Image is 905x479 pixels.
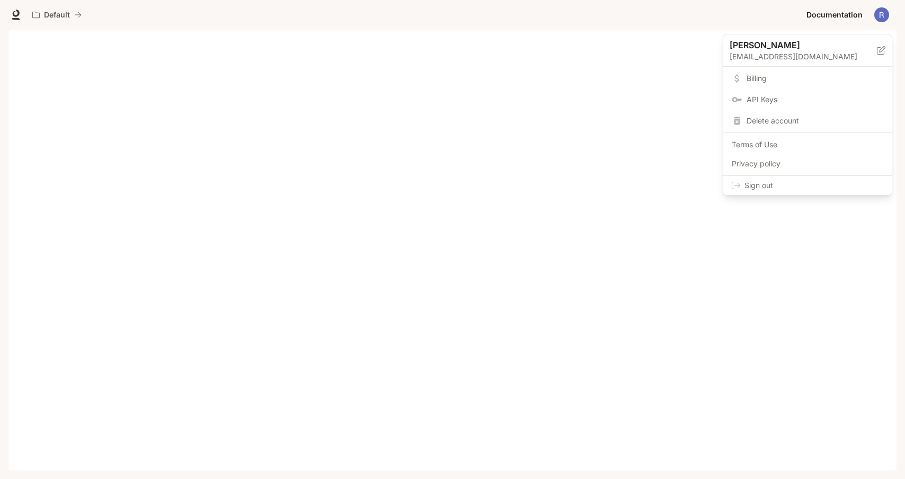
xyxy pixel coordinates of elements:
div: Sign out [723,176,892,195]
span: Terms of Use [732,139,883,150]
span: Billing [747,73,883,84]
a: Privacy policy [725,154,890,173]
p: [PERSON_NAME] [730,39,860,51]
a: Terms of Use [725,135,890,154]
p: [EMAIL_ADDRESS][DOMAIN_NAME] [730,51,877,62]
span: Privacy policy [732,158,883,169]
div: Delete account [725,111,890,130]
a: Billing [725,69,890,88]
span: API Keys [747,94,883,105]
div: [PERSON_NAME][EMAIL_ADDRESS][DOMAIN_NAME] [723,34,892,67]
a: API Keys [725,90,890,109]
span: Sign out [744,180,883,191]
span: Delete account [747,116,883,126]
